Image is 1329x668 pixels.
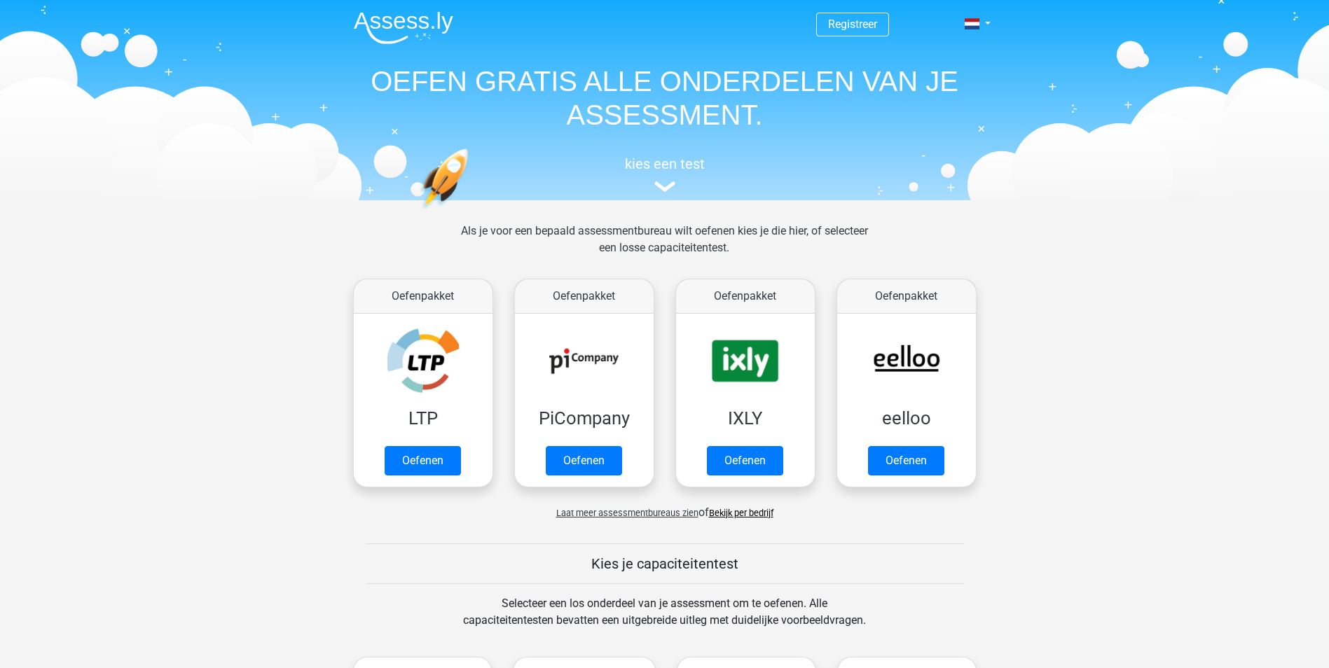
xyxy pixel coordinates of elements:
[707,446,783,475] a: Oefenen
[556,508,698,518] span: Laat meer assessmentbureaus zien
[343,64,987,132] h1: OEFEN GRATIS ALLE ONDERDELEN VAN JE ASSESSMENT.
[868,446,944,475] a: Oefenen
[343,155,987,172] h5: kies een test
[366,555,964,572] h5: Kies je capaciteitentest
[450,595,879,646] div: Selecteer een los onderdeel van je assessment om te oefenen. Alle capaciteitentesten bevatten een...
[354,11,453,44] img: Assessly
[450,223,879,273] div: Als je voor een bepaald assessmentbureau wilt oefenen kies je die hier, of selecteer een losse ca...
[709,508,773,518] a: Bekijk per bedrijf
[546,446,622,475] a: Oefenen
[385,446,461,475] a: Oefenen
[828,18,877,31] a: Registreer
[343,493,987,521] div: of
[654,181,675,192] img: assessment
[343,155,987,193] a: kies een test
[420,148,523,275] img: oefenen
